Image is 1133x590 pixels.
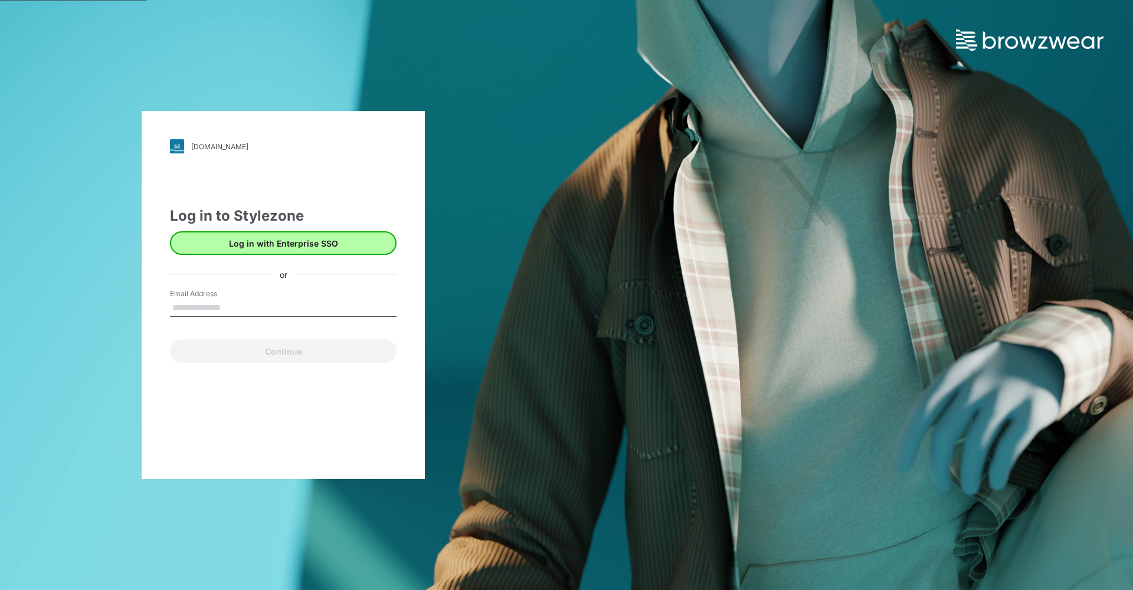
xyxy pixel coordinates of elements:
img: browzwear-logo.73288ffb.svg [956,29,1103,51]
img: svg+xml;base64,PHN2ZyB3aWR0aD0iMjgiIGhlaWdodD0iMjgiIHZpZXdCb3g9IjAgMCAyOCAyOCIgZmlsbD0ibm9uZSIgeG... [170,139,184,153]
a: [DOMAIN_NAME] [170,139,397,153]
label: Email Address [170,289,253,299]
div: [DOMAIN_NAME] [191,142,248,151]
div: or [270,268,297,280]
div: Log in to Stylezone [170,205,397,227]
button: Log in with Enterprise SSO [170,231,397,255]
